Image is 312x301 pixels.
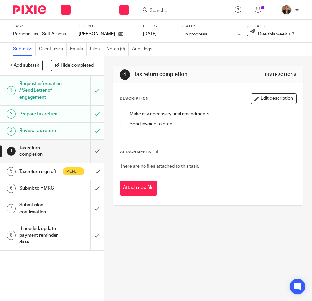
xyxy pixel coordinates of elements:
[13,5,46,14] img: Pixie
[134,71,222,78] h1: Tax return completion
[120,96,149,101] p: Description
[13,24,71,29] label: Task
[61,63,94,68] span: Hide completed
[7,86,16,95] div: 1
[70,43,87,56] a: Emails
[130,121,296,127] p: Send invoice to client
[132,43,156,56] a: Audit logs
[149,8,208,14] input: Search
[13,43,36,56] a: Subtasks
[120,181,157,196] button: Attach new file
[120,69,130,80] div: 4
[106,43,129,56] a: Notes (0)
[90,43,103,56] a: Files
[7,60,43,71] button: + Add subtask
[51,60,97,71] button: Hide completed
[19,183,62,193] h1: Submit to HMRC
[281,5,292,15] img: WhatsApp%20Image%202025-04-23%20at%2010.20.30_16e186ec.jpg
[7,127,16,136] div: 3
[19,167,63,176] h1: Tax return sign off
[143,24,172,29] label: Due by
[19,224,62,247] h1: If needed, update payment reminder date
[19,109,62,119] h1: Prepare tax return
[13,31,71,37] div: Personal tax - Self Assessment
[251,93,297,104] button: Edit description
[39,43,67,56] a: Client tasks
[19,200,62,217] h1: Submission confirmation
[19,126,62,136] h1: Review tax return
[19,143,62,160] h1: Tax return completion
[7,167,16,176] div: 5
[66,169,81,174] span: Pending signature
[181,24,246,29] label: Status
[143,32,157,36] span: [DATE]
[265,72,297,77] div: Instructions
[7,147,16,156] div: 4
[120,150,151,154] span: Attachments
[120,164,199,169] span: There are no files attached to this task.
[184,32,207,36] span: In progress
[19,79,62,102] h1: Request information / Send Letter of engagement
[7,109,16,119] div: 2
[7,231,16,240] div: 8
[79,31,115,37] p: [PERSON_NAME]
[79,24,136,29] label: Client
[258,32,294,36] span: Due this week + 3
[130,111,296,117] p: Make any necessary final amendments
[7,204,16,213] div: 7
[7,184,16,193] div: 6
